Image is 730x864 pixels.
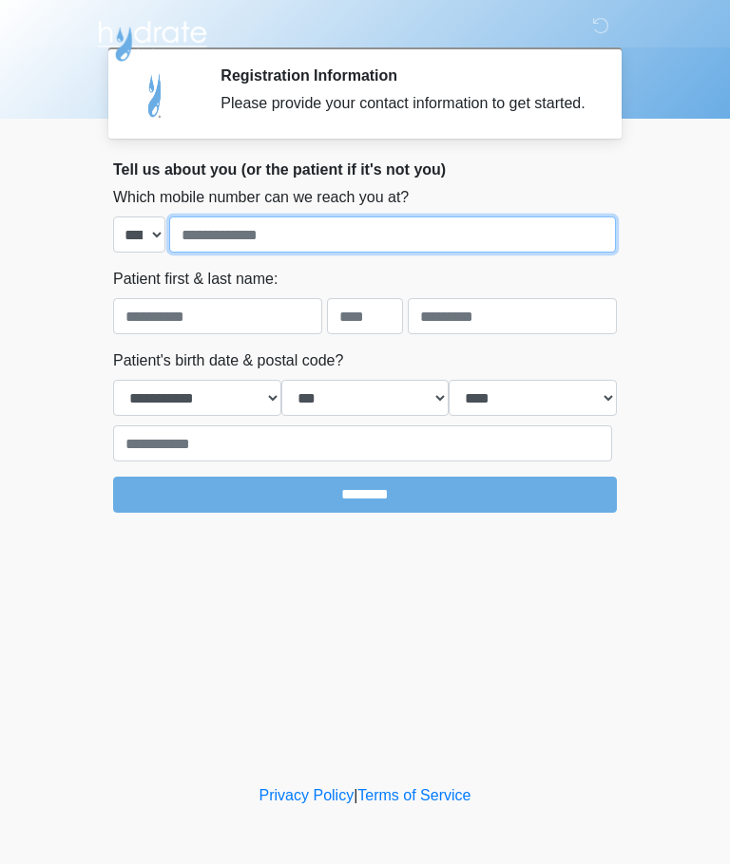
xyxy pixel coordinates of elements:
[94,14,210,63] img: Hydrate IV Bar - Arcadia Logo
[221,92,588,115] div: Please provide your contact information to get started.
[113,268,278,291] label: Patient first & last name:
[113,160,617,178] h2: Tell us about you (or the patient if it's not you)
[127,66,184,123] img: Agent Avatar
[113,186,409,209] label: Which mobile number can we reach you at?
[354,787,357,803] a: |
[357,787,471,803] a: Terms of Service
[259,787,355,803] a: Privacy Policy
[113,349,343,372] label: Patient's birth date & postal code?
